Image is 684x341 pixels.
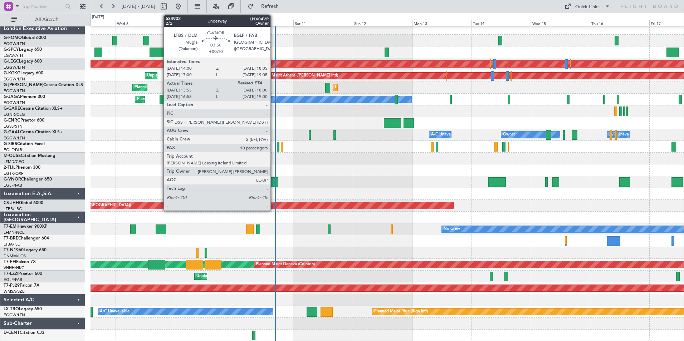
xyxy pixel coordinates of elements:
[4,59,19,64] span: G-LEGC
[92,14,104,20] div: [DATE]
[4,118,20,123] span: G-ENRG
[4,201,19,205] span: CS-JHH
[8,14,78,25] button: All Aircraft
[137,94,250,105] div: Planned Maint [GEOGRAPHIC_DATA] ([GEOGRAPHIC_DATA])
[234,20,293,26] div: Fri 10
[4,159,24,164] a: LFMD/CEQ
[147,70,237,81] div: Unplanned Maint [GEOGRAPHIC_DATA] (Ataturk)
[4,177,21,182] span: G-VNOR
[4,107,20,111] span: G-GARE
[4,41,25,46] a: EGGW/LTN
[4,154,55,158] a: M-OUSECitation Mustang
[4,201,43,205] a: CS-JHHGlobal 6000
[4,59,42,64] a: G-LEGCLegacy 600
[244,1,287,12] button: Refresh
[4,135,25,141] a: EGGW/LTN
[4,236,18,241] span: T7-BRE
[4,71,43,75] a: G-KGKGLegacy 600
[196,271,314,282] div: Unplanned Maint [GEOGRAPHIC_DATA] ([GEOGRAPHIC_DATA])
[4,248,47,252] a: T7-N1960Legacy 650
[4,48,42,52] a: G-SPCYLegacy 650
[4,312,25,318] a: EGGW/LTN
[4,147,22,153] a: EGLF/FAB
[4,265,25,271] a: VHHH/HKG
[4,36,22,40] span: G-FOMO
[4,331,44,335] a: D-CENTCitation CJ3
[4,206,22,212] a: LFPB/LBG
[531,20,590,26] div: Wed 15
[561,1,614,12] button: Quick Links
[4,48,19,52] span: G-SPCY
[4,283,39,288] a: T7-PJ29Falcon 7X
[4,100,25,105] a: EGGW/LTN
[19,17,75,22] span: All Aircraft
[4,130,20,134] span: G-GAAL
[4,107,63,111] a: G-GARECessna Citation XLS+
[4,112,25,117] a: EGNR/CEG
[335,82,453,93] div: Unplanned Maint [GEOGRAPHIC_DATA] ([GEOGRAPHIC_DATA])
[444,224,460,234] div: No Crew
[175,20,234,26] div: Thu 9
[4,165,15,170] span: 2-TIJL
[503,129,515,140] div: Owner
[4,118,44,123] a: G-ENRGPraetor 600
[116,20,175,26] div: Wed 8
[256,70,338,81] div: Planned Maint Athens ([PERSON_NAME] Intl)
[4,124,23,129] a: EGSS/STN
[609,129,639,140] div: A/C Unavailable
[4,242,20,247] a: LTBA/ISL
[590,20,649,26] div: Thu 16
[4,331,20,335] span: D-CENT
[4,71,20,75] span: G-KGKG
[4,142,17,146] span: G-SIRS
[4,248,24,252] span: T7-N1960
[256,259,315,270] div: Planned Maint Geneva (Cointrin)
[4,154,21,158] span: M-OUSE
[4,230,25,235] a: LFMN/NCE
[431,129,461,140] div: A/C Unavailable
[4,283,20,288] span: T7-PJ29
[4,307,19,311] span: LX-TRO
[4,95,45,99] a: G-JAGAPhenom 300
[4,277,22,282] a: EGLF/FAB
[4,142,45,146] a: G-SIRSCitation Excel
[4,260,16,264] span: T7-FFI
[4,224,18,229] span: T7-EMI
[22,1,63,12] input: Trip Number
[575,4,600,11] div: Quick Links
[4,130,63,134] a: G-GAALCessna Citation XLS+
[4,289,25,294] a: WMSA/SZB
[4,53,23,58] a: LGAV/ATH
[4,177,52,182] a: G-VNORChallenger 650
[4,253,26,259] a: DNMM/LOS
[255,4,285,9] span: Refresh
[4,307,42,311] a: LX-TROLegacy 650
[4,83,83,87] a: G-[PERSON_NAME]Cessna Citation XLS
[412,20,472,26] div: Mon 13
[293,20,353,26] div: Sat 11
[135,82,247,93] div: Planned Maint [GEOGRAPHIC_DATA] ([GEOGRAPHIC_DATA])
[100,306,130,317] div: A/C Unavailable
[4,65,25,70] a: EGGW/LTN
[4,272,42,276] a: T7-LZZIPraetor 600
[4,76,25,82] a: EGGW/LTN
[177,141,206,152] div: A/C Unavailable
[374,306,428,317] div: Planned Maint Riga (Riga Intl)
[4,83,43,87] span: G-[PERSON_NAME]
[4,272,18,276] span: T7-LZZI
[353,20,412,26] div: Sun 12
[122,3,155,10] span: [DATE] - [DATE]
[4,171,23,176] a: EGTK/OXF
[4,165,40,170] a: 2-TIJLPhenom 300
[4,95,20,99] span: G-JAGA
[472,20,531,26] div: Tue 14
[4,88,25,94] a: EGGW/LTN
[162,94,178,105] div: No Crew
[4,260,36,264] a: T7-FFIFalcon 7X
[4,36,46,40] a: G-FOMOGlobal 6000
[4,224,47,229] a: T7-EMIHawker 900XP
[4,183,22,188] a: EGLF/FAB
[4,236,49,241] a: T7-BREChallenger 604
